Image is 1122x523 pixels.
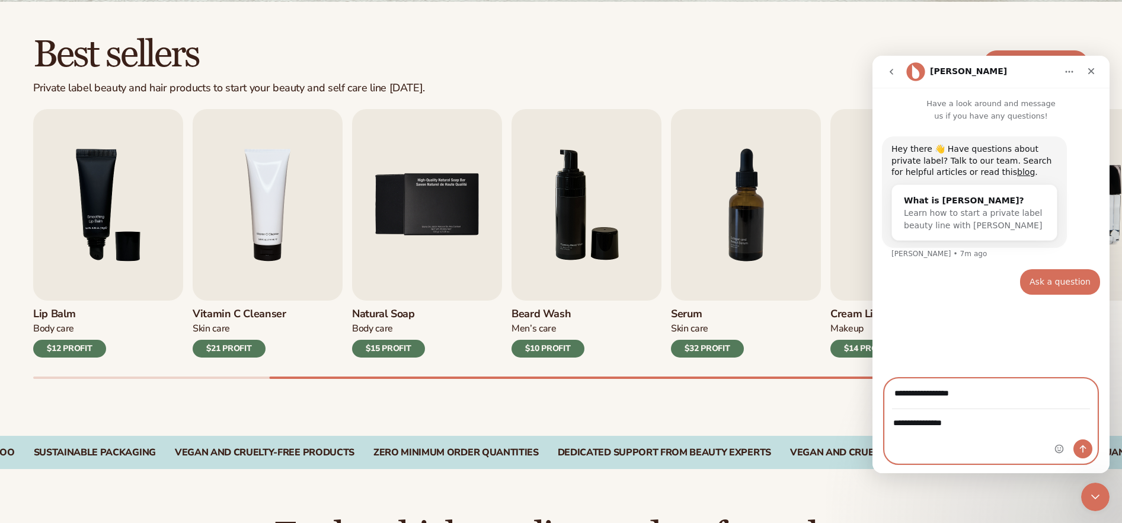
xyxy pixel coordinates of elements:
h3: Natural Soap [352,308,425,321]
div: $15 PROFIT [352,340,425,358]
a: 3 / 9 [33,109,183,358]
div: DEDICATED SUPPORT FROM BEAUTY EXPERTS [558,447,771,458]
div: $32 PROFIT [671,340,744,358]
a: 4 / 9 [193,109,343,358]
iframe: Intercom live chat [872,56,1110,473]
iframe: Intercom live chat [1081,483,1110,511]
div: Skin Care [193,323,286,335]
a: 6 / 9 [512,109,661,358]
div: $14 PROFIT [830,340,903,358]
div: $21 PROFIT [193,340,266,358]
div: VEGAN AND CRUELTY-FREE PRODUCTS [175,447,354,458]
div: Body Care [352,323,425,335]
div: Makeup [830,323,903,335]
h3: Beard Wash [512,308,584,321]
div: $12 PROFIT [33,340,106,358]
div: Private label beauty and hair products to start your beauty and self care line [DATE]. [33,82,425,95]
div: Men’s Care [512,323,584,335]
a: 7 / 9 [671,109,821,358]
h3: Vitamin C Cleanser [193,308,286,321]
div: Vegan and Cruelty-Free Products [790,447,970,458]
div: ZERO MINIMUM ORDER QUANTITIES [373,447,539,458]
h2: Best sellers [33,35,425,75]
a: 8 / 9 [830,109,980,358]
div: SUSTAINABLE PACKAGING [34,447,156,458]
h3: Cream Lipstick [830,308,903,321]
div: $10 PROFIT [512,340,584,358]
h3: Serum [671,308,744,321]
div: Body Care [33,323,106,335]
h3: Lip Balm [33,308,106,321]
a: 5 / 9 [352,109,502,358]
div: Skin Care [671,323,744,335]
a: Start free [983,50,1089,79]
